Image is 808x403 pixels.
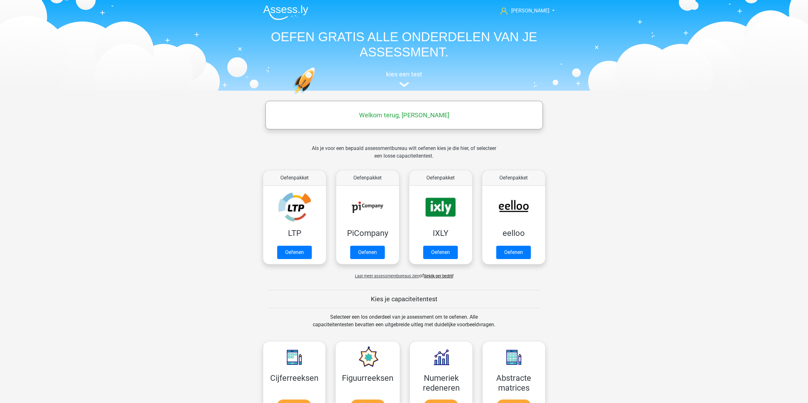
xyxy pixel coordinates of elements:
[399,82,409,87] img: assessment
[307,313,501,336] div: Selecteer een los onderdeel van je assessment om te oefenen. Alle capaciteitentesten bevatten een...
[263,5,308,20] img: Assessly
[496,246,531,259] a: Oefenen
[424,274,453,278] a: Bekijk per bedrijf
[258,29,550,60] h1: OEFEN GRATIS ALLE ONDERDELEN VAN JE ASSESSMENT.
[498,7,550,15] a: [PERSON_NAME]
[258,70,550,78] h5: kies een test
[293,67,340,125] img: oefenen
[511,8,549,14] span: [PERSON_NAME]
[355,274,419,278] span: Laat meer assessmentbureaus zien
[258,70,550,87] a: kies een test
[350,246,385,259] a: Oefenen
[258,267,550,280] div: of
[277,246,312,259] a: Oefenen
[307,145,501,167] div: Als je voor een bepaald assessmentbureau wilt oefenen kies je die hier, of selecteer een losse ca...
[269,111,540,119] h5: Welkom terug, [PERSON_NAME]
[423,246,458,259] a: Oefenen
[269,295,540,303] h5: Kies je capaciteitentest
